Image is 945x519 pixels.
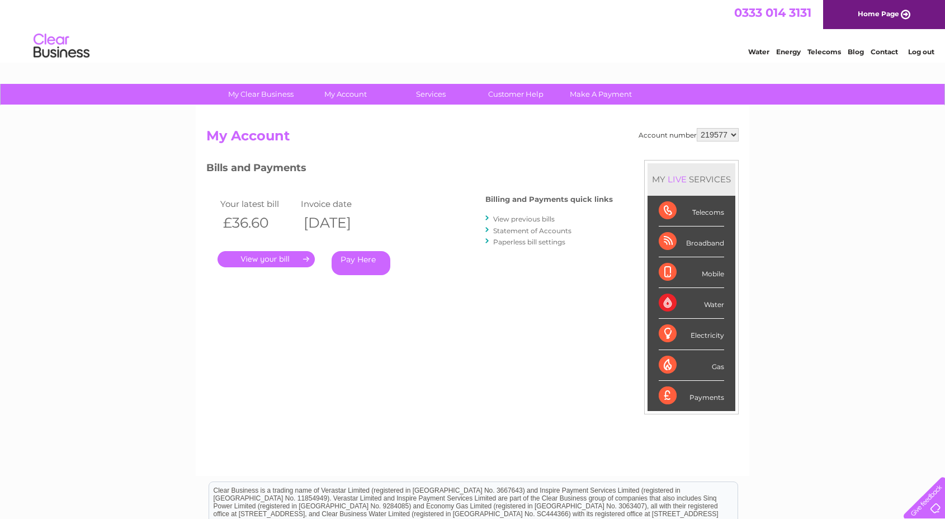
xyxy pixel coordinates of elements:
div: Mobile [659,257,724,288]
a: Services [385,84,477,105]
a: Pay Here [332,251,390,275]
div: Clear Business is a trading name of Verastar Limited (registered in [GEOGRAPHIC_DATA] No. 3667643... [209,6,738,54]
a: Statement of Accounts [493,227,571,235]
div: Electricity [659,319,724,350]
h3: Bills and Payments [206,160,613,180]
h4: Billing and Payments quick links [485,195,613,204]
div: LIVE [665,174,689,185]
div: Telecoms [659,196,724,227]
div: Account number [639,128,739,141]
a: . [218,251,315,267]
a: Telecoms [807,48,841,56]
a: Make A Payment [555,84,647,105]
a: Energy [776,48,801,56]
td: Your latest bill [218,196,298,211]
a: Blog [848,48,864,56]
a: 0333 014 3131 [734,6,811,20]
a: My Account [300,84,392,105]
div: MY SERVICES [648,163,735,195]
img: logo.png [33,29,90,63]
a: Paperless bill settings [493,238,565,246]
div: Broadband [659,227,724,257]
div: Water [659,288,724,319]
div: Payments [659,381,724,411]
a: Customer Help [470,84,562,105]
a: Contact [871,48,898,56]
th: [DATE] [298,211,379,234]
a: Log out [908,48,934,56]
div: Gas [659,350,724,381]
th: £36.60 [218,211,298,234]
a: View previous bills [493,215,555,223]
a: Water [748,48,769,56]
h2: My Account [206,128,739,149]
a: My Clear Business [215,84,307,105]
td: Invoice date [298,196,379,211]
